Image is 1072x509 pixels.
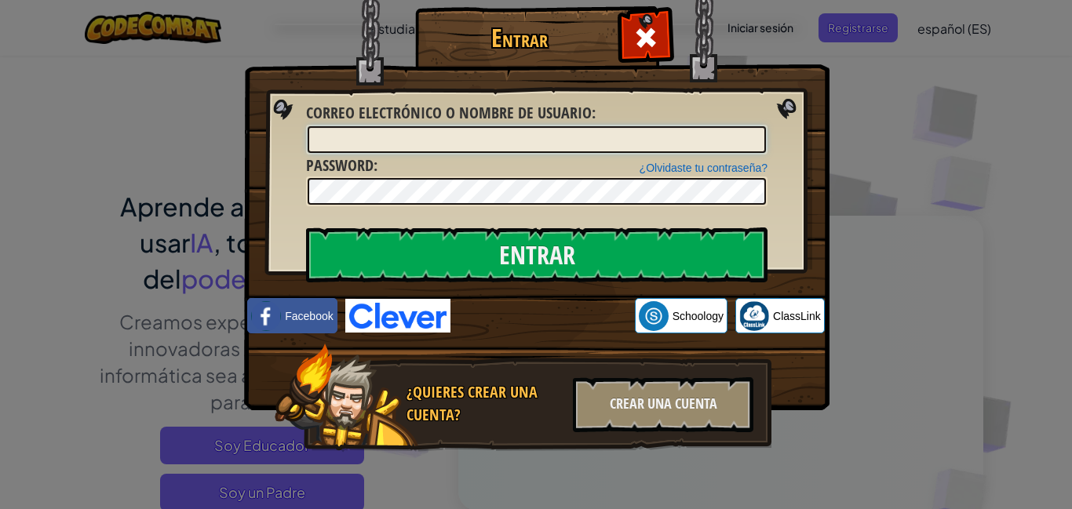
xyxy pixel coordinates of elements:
img: classlink-logo-small.png [739,301,769,331]
span: Facebook [285,308,333,324]
img: schoology.png [639,301,669,331]
div: Crear una cuenta [573,377,753,432]
img: facebook_small.png [251,301,281,331]
iframe: Botón Iniciar sesión con Google [450,299,635,333]
span: Password [306,155,374,176]
a: ¿Olvidaste tu contraseña? [640,162,768,174]
span: Schoology [673,308,724,324]
img: clever-logo-blue.png [345,299,450,333]
span: Correo electrónico o nombre de usuario [306,102,592,123]
label: : [306,155,377,177]
div: ¿Quieres crear una cuenta? [407,381,563,426]
input: Entrar [306,227,768,282]
h1: Entrar [419,24,619,52]
span: ClassLink [773,308,821,324]
label: : [306,102,596,125]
